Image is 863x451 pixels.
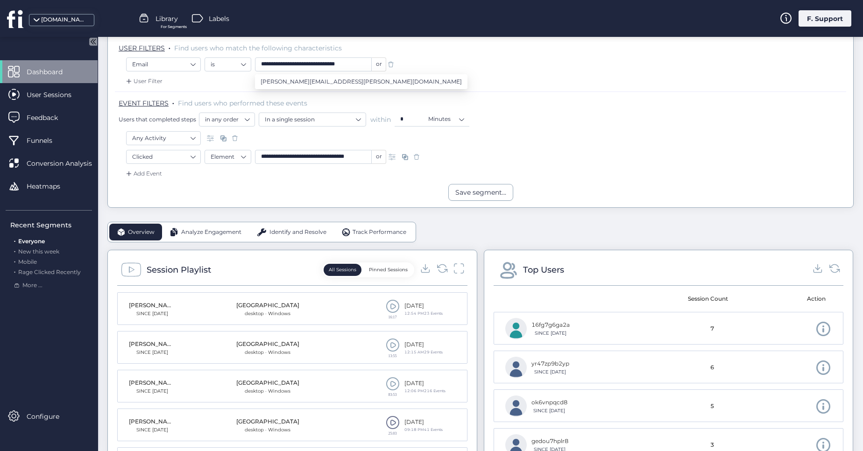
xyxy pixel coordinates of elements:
span: Find users who performed these events [178,99,307,107]
div: [DATE] [404,418,443,427]
span: Funnels [27,135,66,146]
nz-select-item: Minutes [428,112,464,126]
span: 7 [710,324,714,333]
span: Track Performance [353,228,406,237]
div: SINCE [DATE] [531,330,570,337]
span: . [14,267,15,275]
div: SINCE [DATE] [129,349,176,356]
div: desktop · Windows [236,426,299,434]
button: Pinned Sessions [364,264,413,276]
div: SINCE [DATE] [129,426,176,434]
div: or [372,57,386,71]
div: 13:55 [386,354,400,358]
div: [GEOGRAPHIC_DATA] [236,417,299,426]
span: For Segments [161,24,187,30]
div: [GEOGRAPHIC_DATA] [236,301,299,310]
span: Find users who match the following characteristics [174,44,342,52]
nz-select-item: Any Activity [132,131,195,145]
span: . [14,236,15,245]
span: Rage Clicked Recently [18,268,81,275]
span: Feedback [27,113,72,123]
div: SINCE [DATE] [129,310,176,317]
span: Configure [27,411,73,422]
div: ok6vnpqcd8 [531,398,567,407]
nz-select-item: Element [211,150,245,164]
div: User Filter [124,77,163,86]
span: . [172,97,174,106]
div: 12:54 PMㅤ23 Events [404,310,443,317]
div: 16fg7g6ga2a [531,321,570,330]
nz-select-item: is [211,57,245,71]
div: Top Users [523,263,564,276]
span: Conversion Analysis [27,158,106,169]
span: Identify and Resolve [269,228,326,237]
span: Users that completed steps [119,115,196,123]
span: Overview [128,228,155,237]
span: New this week [18,248,59,255]
nz-select-item: Email [132,57,195,71]
nz-select-item: In a single session [265,113,360,127]
span: More ... [22,281,42,290]
nz-select-item: in any order [205,113,249,127]
div: yr47zp9b2yp [531,359,569,368]
div: [PERSON_NAME][EMAIL_ADDRESS][PERSON_NAME][DOMAIN_NAME] [129,379,176,388]
span: 3 [710,441,714,450]
div: Recent Segments [10,220,92,230]
div: desktop · Windows [236,310,299,317]
span: Heatmaps [27,181,74,191]
div: SINCE [DATE] [129,388,176,395]
div: [PERSON_NAME][EMAIL_ADDRESS][PERSON_NAME][DOMAIN_NAME] [129,340,176,349]
div: [DATE] [404,302,443,310]
div: [DATE] [404,379,446,388]
div: [PERSON_NAME][EMAIL_ADDRESS][PERSON_NAME][DOMAIN_NAME] [129,417,176,426]
div: desktop · Windows [236,349,299,356]
div: Session Playlist [147,263,211,276]
span: . [14,246,15,255]
div: 12:06 PMㅤ216 Events [404,388,446,394]
span: Library [156,14,178,24]
span: within [370,115,391,124]
li: sankalp.shikhar@sstechsystem.com [255,74,467,89]
span: User Sessions [27,90,85,100]
span: [PERSON_NAME][EMAIL_ADDRESS][PERSON_NAME][DOMAIN_NAME] [261,77,462,87]
div: Add Event [124,169,162,178]
span: . [169,42,170,51]
span: 5 [710,402,714,411]
div: SINCE [DATE] [531,368,569,376]
span: . [14,256,15,265]
div: 12:15 AMㅤ29 Events [404,349,443,355]
button: All Sessions [324,264,361,276]
div: 83:53 [386,393,400,396]
div: F. Support [799,10,851,27]
nz-select-item: Clicked [132,150,195,164]
span: Mobile [18,258,37,265]
div: [GEOGRAPHIC_DATA] [236,340,299,349]
span: EVENT FILTERS [119,99,169,107]
span: Everyone [18,238,45,245]
div: [GEOGRAPHIC_DATA] [236,379,299,388]
div: 16:17 [386,315,400,319]
div: 09:18 PMㅤ41 Events [404,427,443,433]
mat-header-cell: Action [751,286,837,312]
div: SINCE [DATE] [531,407,567,415]
div: 25:03 [386,431,400,435]
span: Analyze Engagement [181,228,241,237]
div: gedou7hplr8 [531,437,568,446]
div: [DOMAIN_NAME] [41,15,88,24]
span: Dashboard [27,67,77,77]
div: desktop · Windows [236,388,299,395]
span: 6 [710,363,714,372]
div: Save segment... [455,187,506,197]
div: [DATE] [404,340,443,349]
div: [PERSON_NAME][EMAIL_ADDRESS][PERSON_NAME][DOMAIN_NAME] [129,301,176,310]
span: Labels [209,14,229,24]
div: or [372,150,386,164]
span: USER FILTERS [119,44,165,52]
mat-header-cell: Session Count [665,286,751,312]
